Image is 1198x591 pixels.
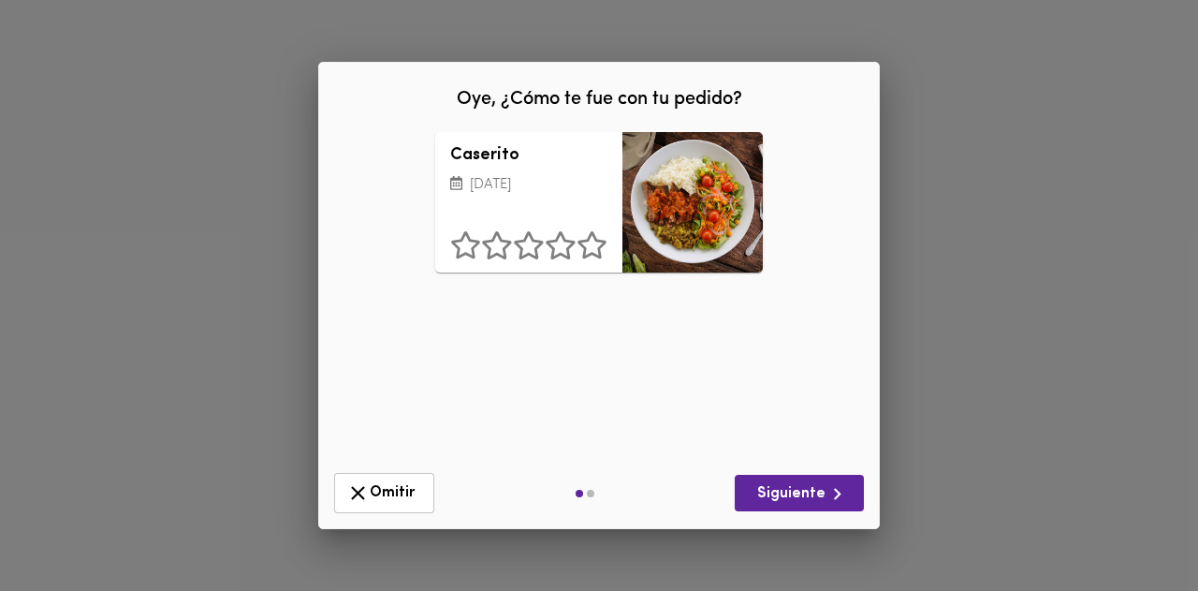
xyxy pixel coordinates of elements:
[334,473,434,513] button: Omitir
[750,482,849,506] span: Siguiente
[450,175,607,197] p: [DATE]
[457,90,742,109] span: Oye, ¿Cómo te fue con tu pedido?
[346,481,422,505] span: Omitir
[735,475,864,511] button: Siguiente
[450,147,607,166] h3: Caserito
[622,132,763,273] div: Caserito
